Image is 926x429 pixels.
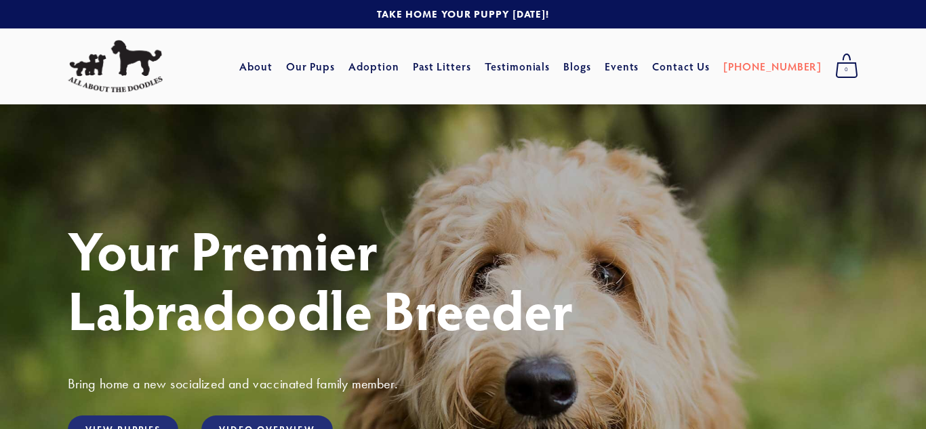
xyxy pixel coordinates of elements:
a: 0 items in cart [828,49,865,83]
a: Contact Us [652,54,710,79]
a: [PHONE_NUMBER] [723,54,822,79]
a: About [239,54,273,79]
a: Past Litters [413,59,472,73]
a: Our Pups [286,54,336,79]
a: Events [605,54,639,79]
a: Testimonials [485,54,550,79]
span: 0 [835,61,858,79]
a: Blogs [563,54,591,79]
h3: Bring home a new socialized and vaccinated family member. [68,375,858,392]
img: All About The Doodles [68,40,163,93]
a: Adoption [348,54,399,79]
h1: Your Premier Labradoodle Breeder [68,220,858,339]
